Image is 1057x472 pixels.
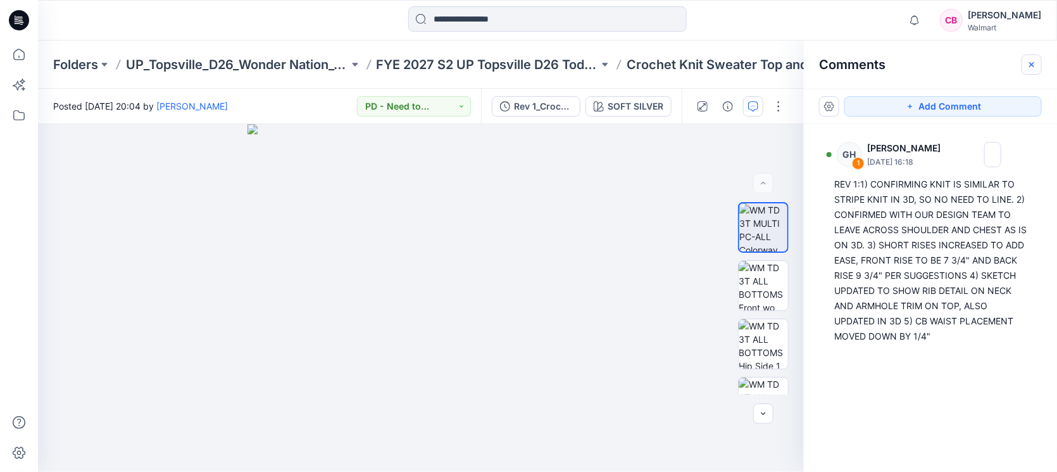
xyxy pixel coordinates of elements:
[819,57,885,72] h2: Comments
[627,56,849,73] p: Crochet Knit Sweater Top and Short Set
[739,203,787,252] img: WM TD 3T MULTI PC-ALL Colorway wo Avatar
[718,96,738,117] button: Details
[126,56,349,73] a: UP_Topsville_D26_Wonder Nation_Toddler Girl
[739,261,788,310] img: WM TD 3T ALL BOTTOMS Front wo Avatar
[739,378,788,427] img: WM TD 3T ALL BOTTOMS Back wo Avatar
[834,177,1027,344] div: REV 1:1) CONFIRMING KNIT IS SIMILAR TO STRIPE KNIT IN 3D, SO NO NEED TO LINE. 2) CONFIRMED WITH O...
[739,319,788,369] img: WM TD 3T ALL BOTTOMS Hip Side 1 wo Avatar
[837,142,862,167] div: GH
[867,156,949,169] p: [DATE] 16:18
[492,96,580,117] button: Rev 1_Crochet Knit Sweater Top and Short Set
[867,141,949,156] p: [PERSON_NAME]
[247,124,595,472] img: eyJhbGciOiJIUzI1NiIsImtpZCI6IjAiLCJzbHQiOiJzZXMiLCJ0eXAiOiJKV1QifQ.eyJkYXRhIjp7InR5cGUiOiJzdG9yYW...
[514,99,572,113] div: Rev 1_Crochet Knit Sweater Top and Short Set
[156,101,228,112] a: [PERSON_NAME]
[940,9,963,32] div: CB
[53,56,98,73] a: Folders
[844,96,1042,117] button: Add Comment
[585,96,672,117] button: SOFT SILVER
[968,8,1041,23] div: [PERSON_NAME]
[968,23,1041,32] div: Walmart
[608,99,663,113] div: SOFT SILVER
[53,99,228,113] span: Posted [DATE] 20:04 by
[377,56,599,73] a: FYE 2027 S2 UP Topsville D26 Toddler Girl Wonder Nation
[852,157,865,170] div: 1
